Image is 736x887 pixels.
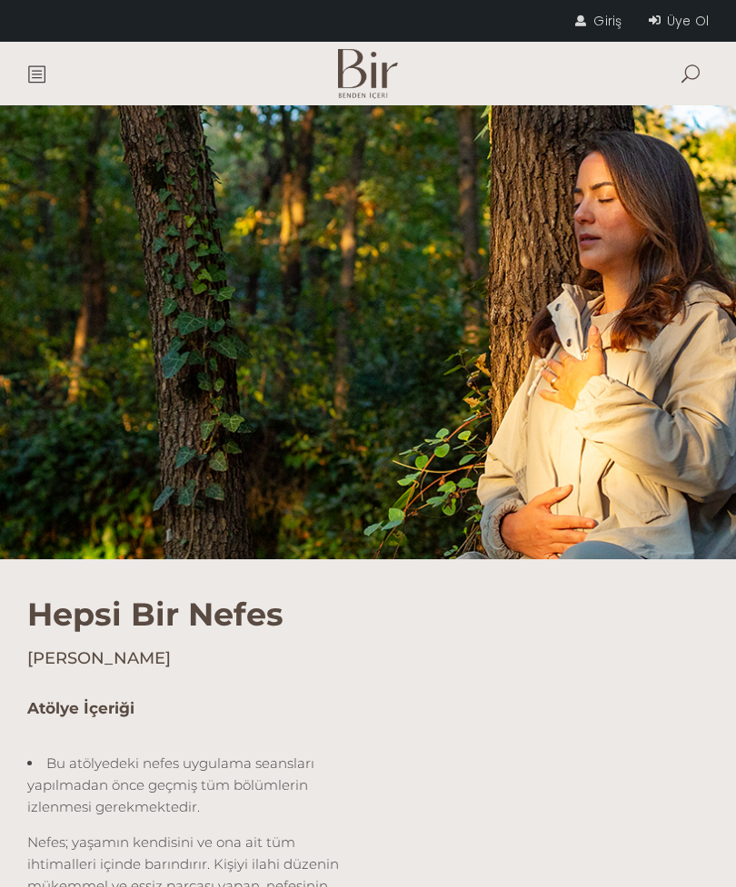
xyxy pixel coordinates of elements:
li: Bu atölyedeki nefes uygulama seansları yapılmadan önce geçmiş tüm bölümlerin izlenmesi gerekmekte... [27,753,354,818]
h5: Atölye İçeriği [27,697,354,721]
a: Üye Ol [649,12,709,30]
h4: [PERSON_NAME] [27,647,709,670]
h1: Hepsi Bir Nefes [27,559,709,634]
a: Giriş [575,12,622,30]
img: Mobile Logo [338,49,398,99]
